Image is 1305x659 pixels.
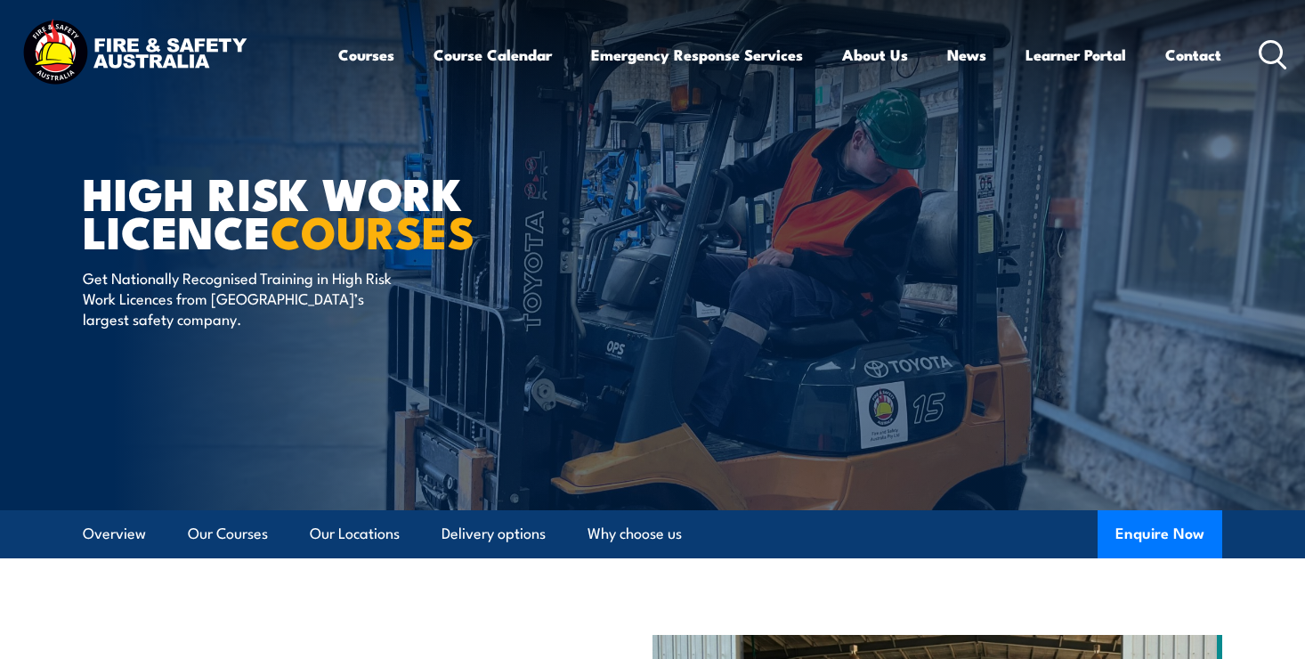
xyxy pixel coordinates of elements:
[188,510,268,557] a: Our Courses
[271,196,474,264] strong: COURSES
[434,31,552,78] a: Course Calendar
[1165,31,1221,78] a: Contact
[338,31,394,78] a: Courses
[442,510,546,557] a: Delivery options
[310,510,400,557] a: Our Locations
[842,31,908,78] a: About Us
[947,31,986,78] a: News
[83,173,523,249] h1: High Risk Work Licence
[591,31,803,78] a: Emergency Response Services
[1025,31,1126,78] a: Learner Portal
[1098,510,1222,558] button: Enquire Now
[588,510,682,557] a: Why choose us
[83,267,408,329] p: Get Nationally Recognised Training in High Risk Work Licences from [GEOGRAPHIC_DATA]’s largest sa...
[83,510,146,557] a: Overview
